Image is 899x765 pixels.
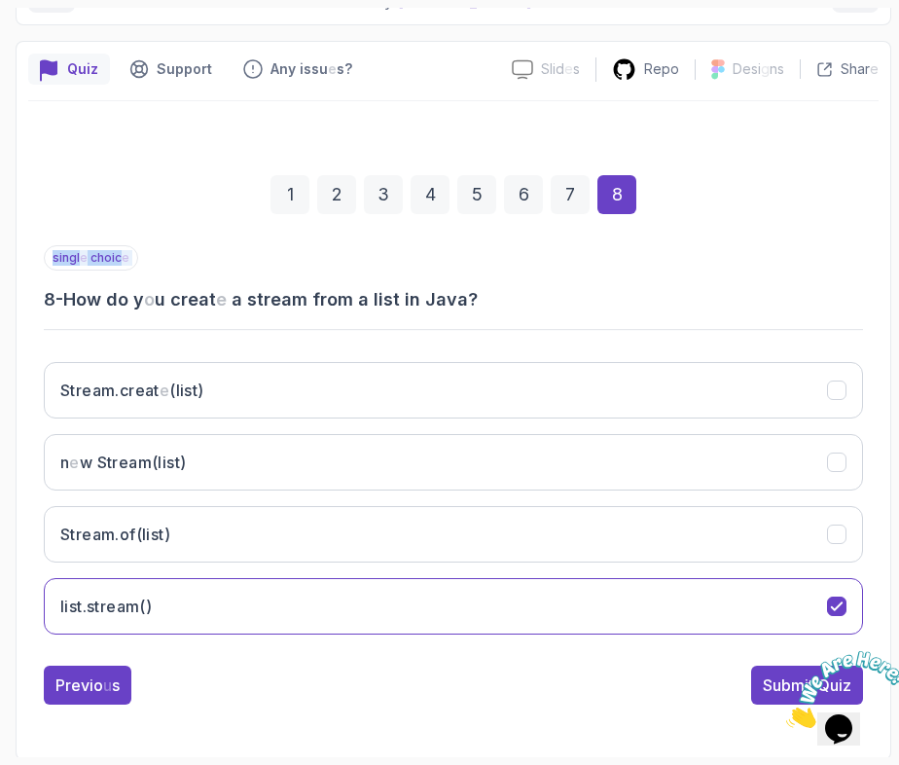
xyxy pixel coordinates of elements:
readpronunciation-span: w [80,453,92,472]
readpronunciation-span: . [83,597,87,616]
readpronunciation-span: ( [152,453,158,472]
readpronunciation-span: Previo [55,675,103,695]
readpronunciation-word: list [60,597,83,616]
readpronunciation-span: ns [770,60,784,77]
readpronunciation-span: ? [344,60,352,77]
readpronunciation-span: ? [468,289,478,310]
button: quiz button [28,54,110,85]
readpronunciation-word: Stream [97,453,152,472]
readpronunciation-word: Repo [644,60,679,77]
div: 2 [317,175,356,214]
readpronunciation-span: e [564,60,573,77]
readpronunciation-span: . [115,525,119,544]
readpronunciation-span: . [115,381,119,400]
readpronunciation-span: e [870,60,879,77]
readpronunciation-word: a [232,289,242,310]
readpronunciation-word: Submit [763,675,813,695]
readpronunciation-span: e [160,381,169,400]
div: 5 [457,175,496,214]
readpronunciation-span: ( [136,525,142,544]
readpronunciation-span: e [69,453,79,472]
readpronunciation-word: of [120,525,136,544]
button: list.stream() [44,578,863,635]
readpronunciation-span: g [761,60,770,77]
readpronunciation-span: e [216,289,227,310]
readpronunciation-span: creat [120,381,160,400]
button: Feedback button [232,54,364,85]
div: 4 [411,175,449,214]
readpronunciation-span: y [133,289,144,310]
readpronunciation-span: Desi [733,60,761,77]
readpronunciation-span: e [328,60,337,77]
readpronunciation-word: from [312,289,353,310]
readpronunciation-span: s [573,60,580,77]
readpronunciation-span: e [122,250,129,265]
readpronunciation-word: do [106,289,128,310]
iframe: chat widget [778,643,899,736]
readpronunciation-word: Stream [60,381,115,400]
readpronunciation-word: list [176,381,198,400]
readpronunciation-word: list [158,453,180,472]
readpronunciation-span: u [155,289,165,310]
readpronunciation-word: a [358,289,369,310]
readpronunciation-span: ( [169,381,175,400]
readpronunciation-span: ) [180,453,186,472]
img: Chat attention grabber [8,8,128,85]
readpronunciation-span: s [337,60,344,77]
div: 7 [551,175,590,214]
a: Repo [596,57,695,82]
div: 8 [597,175,636,214]
readpronunciation-span: () [139,597,152,616]
readpronunciation-span: Slid [541,60,564,77]
readpronunciation-word: Support [157,60,212,77]
button: new Stream(list) [44,434,863,491]
readpronunciation-word: in [405,289,420,310]
h3: 8 - [44,286,863,313]
readpronunciation-span: e [80,250,88,265]
readpronunciation-span: s [112,675,120,695]
readpronunciation-word: list [142,525,164,544]
readpronunciation-span: o [144,289,155,310]
button: Previous [44,666,131,705]
readpronunciation-word: list [374,289,400,310]
readpronunciation-word: Java [425,289,468,310]
readpronunciation-word: Any [270,60,296,77]
readpronunciation-span: Shar [841,60,870,77]
button: Share [800,59,879,79]
readpronunciation-span: choic [90,250,122,265]
readpronunciation-word: How [63,289,101,310]
p: Quiz [67,59,98,79]
readpronunciation-span: singl [53,250,80,265]
button: Stream.of(list) [44,506,863,563]
readpronunciation-span: creat [170,289,216,310]
div: 3 [364,175,403,214]
div: 1 [270,175,309,214]
readpronunciation-span: n [60,453,69,472]
div: 6 [504,175,543,214]
button: Submit Quiz [751,666,863,705]
readpronunciation-word: Stream [60,525,115,544]
readpronunciation-span: u [103,675,112,695]
readpronunciation-span: issu [300,60,328,77]
readpronunciation-word: stream [247,289,307,310]
readpronunciation-span: ) [198,381,203,400]
readpronunciation-word: stream [87,597,139,616]
button: Stream.create(list) [44,362,863,419]
button: Support button [118,54,224,85]
readpronunciation-span: ) [164,525,170,544]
